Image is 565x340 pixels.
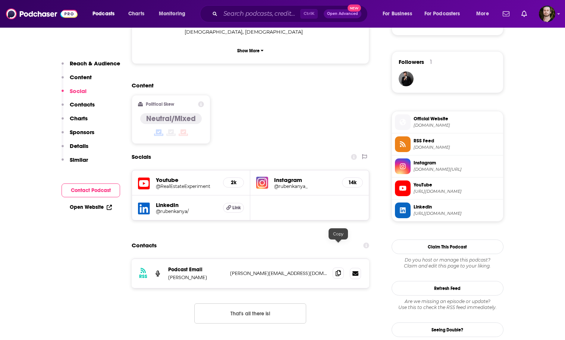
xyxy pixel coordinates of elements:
p: Social [70,87,87,95]
span: More [476,9,489,19]
button: Reach & Audience [62,60,120,74]
span: YouTube [414,182,500,188]
span: Followers [399,58,424,65]
div: Copy [329,228,348,239]
h4: Neutral/Mixed [146,114,196,123]
img: iconImage [256,177,268,189]
button: open menu [471,8,498,20]
p: [PERSON_NAME] [168,274,224,281]
span: Linkedin [414,204,500,210]
span: For Podcasters [424,9,460,19]
button: Nothing here. [194,303,306,324]
button: open menu [377,8,421,20]
a: Link [223,203,244,213]
a: Instagram[DOMAIN_NAME][URL] [395,158,500,174]
a: @RealEstateExperiment [156,183,217,189]
a: YouTube[URL][DOMAIN_NAME] [395,180,500,196]
p: Details [70,142,88,149]
span: instagram.com/rubenkanya_ [414,167,500,172]
img: Podchaser - Follow, Share and Rate Podcasts [6,7,78,21]
span: Open Advanced [327,12,358,16]
button: open menu [154,8,195,20]
img: User Profile [539,6,555,22]
button: Contacts [62,101,95,115]
a: Official Website[DOMAIN_NAME] [395,114,500,130]
p: Contacts [70,101,95,108]
h5: Instagram [274,176,336,183]
img: JohirMia [399,71,414,86]
span: Monitoring [159,9,185,19]
button: open menu [87,8,124,20]
div: Search podcasts, credits, & more... [207,5,375,22]
span: anchor.fm [414,145,500,150]
h5: Youtube [156,176,217,183]
button: Details [62,142,88,156]
span: For Business [383,9,412,19]
span: Do you host or manage this podcast? [392,257,503,263]
span: , [185,28,244,36]
span: [DEMOGRAPHIC_DATA] [185,29,242,35]
button: Content [62,74,92,87]
a: Open Website [70,204,112,210]
p: Similar [70,156,88,163]
a: @rubenkanya_ [274,183,336,189]
button: Contact Podcast [62,183,120,197]
h2: Socials [132,150,151,164]
span: Logged in as OutlierAudio [539,6,555,22]
span: RSS Feed [414,137,500,144]
a: Charts [123,8,149,20]
p: [PERSON_NAME][EMAIL_ADDRESS][DOMAIN_NAME] [230,270,327,276]
span: New [348,4,361,12]
h2: Contacts [132,238,157,253]
input: Search podcasts, credits, & more... [220,8,300,20]
h2: Political Skew [146,102,174,107]
h5: 2k [229,179,238,186]
a: @rubenkanya/ [156,208,217,214]
p: Show More [237,48,260,53]
div: Claim and edit this page to your liking. [392,257,503,269]
span: [DEMOGRAPHIC_DATA] [245,29,303,35]
button: Charts [62,115,88,129]
span: Instagram [414,160,500,166]
p: Content [70,74,92,81]
h3: RSS [139,273,147,279]
h5: LinkedIn [156,201,217,208]
a: Seeing Double? [392,322,503,337]
button: Open AdvancedNew [324,9,361,18]
span: https://www.youtube.com/@RealEstateExperiment [414,189,500,194]
span: https://www.linkedin.com/in/rubenkanya/ [414,211,500,216]
span: Podcasts [92,9,114,19]
span: experimentrealestate.com [414,123,500,128]
a: RSS Feed[DOMAIN_NAME] [395,136,500,152]
div: Are we missing an episode or update? Use this to check the RSS feed immediately. [392,299,503,310]
button: Sponsors [62,129,94,142]
button: Similar [62,156,88,170]
span: Charts [128,9,144,19]
a: Linkedin[URL][DOMAIN_NAME] [395,203,500,218]
span: Link [232,205,241,211]
p: Podcast Email [168,266,224,273]
p: Reach & Audience [70,60,120,67]
button: Claim This Podcast [392,239,503,254]
h5: 14k [348,179,357,186]
button: Show More [138,44,363,58]
button: open menu [420,8,471,20]
button: Refresh Feed [392,281,503,296]
a: Show notifications dropdown [518,7,530,20]
button: Social [62,87,87,101]
p: Sponsors [70,129,94,136]
p: Charts [70,115,88,122]
span: Official Website [414,115,500,122]
a: Show notifications dropdown [500,7,512,20]
button: Show profile menu [539,6,555,22]
span: Ctrl K [300,9,318,19]
h2: Content [132,82,364,89]
div: 1 [430,59,432,65]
